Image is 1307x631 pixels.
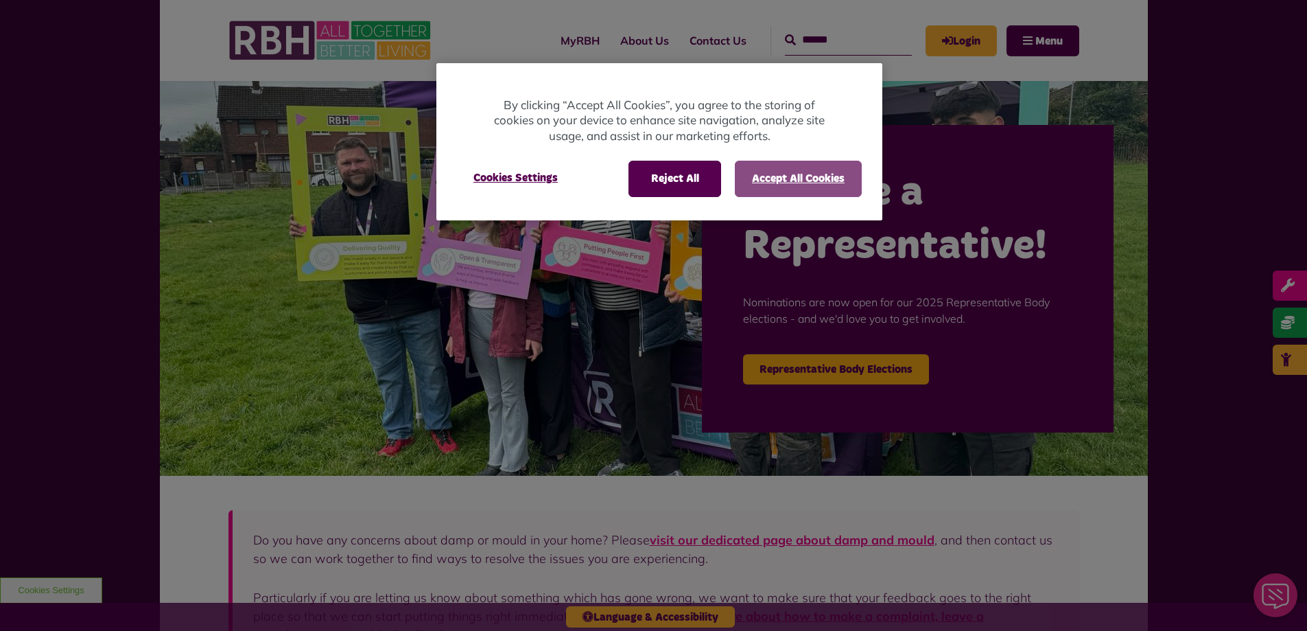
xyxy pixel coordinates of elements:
[491,97,827,144] p: By clicking “Accept All Cookies”, you agree to the storing of cookies on your device to enhance s...
[8,4,52,48] div: Close Web Assistant
[735,161,862,196] button: Accept All Cookies
[457,161,574,195] button: Cookies Settings
[436,63,882,220] div: Cookie banner
[436,63,882,220] div: Privacy
[628,161,721,196] button: Reject All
